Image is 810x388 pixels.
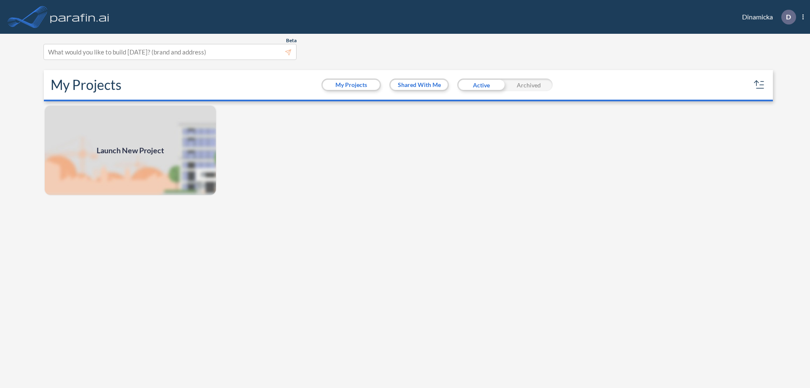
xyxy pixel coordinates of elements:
[44,105,217,196] a: Launch New Project
[753,78,766,92] button: sort
[505,79,553,91] div: Archived
[49,8,111,25] img: logo
[786,13,791,21] p: D
[391,80,448,90] button: Shared With Me
[457,79,505,91] div: Active
[51,77,121,93] h2: My Projects
[729,10,804,24] div: Dinamicka
[286,37,297,44] span: Beta
[44,105,217,196] img: add
[97,145,164,156] span: Launch New Project
[323,80,380,90] button: My Projects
